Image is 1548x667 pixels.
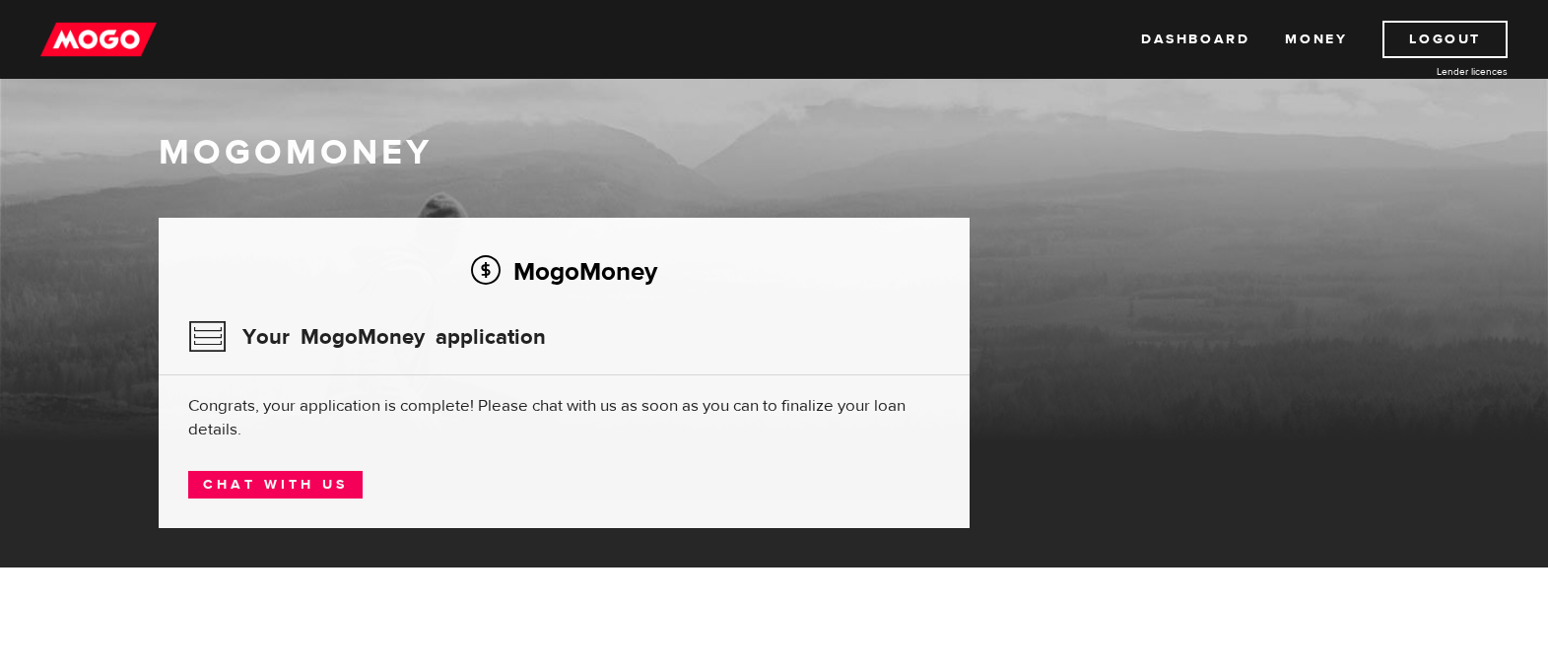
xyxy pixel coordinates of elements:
a: Lender licences [1360,64,1508,79]
h3: Your MogoMoney application [188,311,546,363]
h2: MogoMoney [188,250,940,292]
div: Congrats, your application is complete! Please chat with us as soon as you can to finalize your l... [188,394,940,441]
a: Chat with us [188,471,363,499]
img: mogo_logo-11ee424be714fa7cbb0f0f49df9e16ec.png [40,21,157,58]
h1: MogoMoney [159,132,1390,173]
a: Money [1285,21,1347,58]
a: Logout [1382,21,1508,58]
a: Dashboard [1141,21,1249,58]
